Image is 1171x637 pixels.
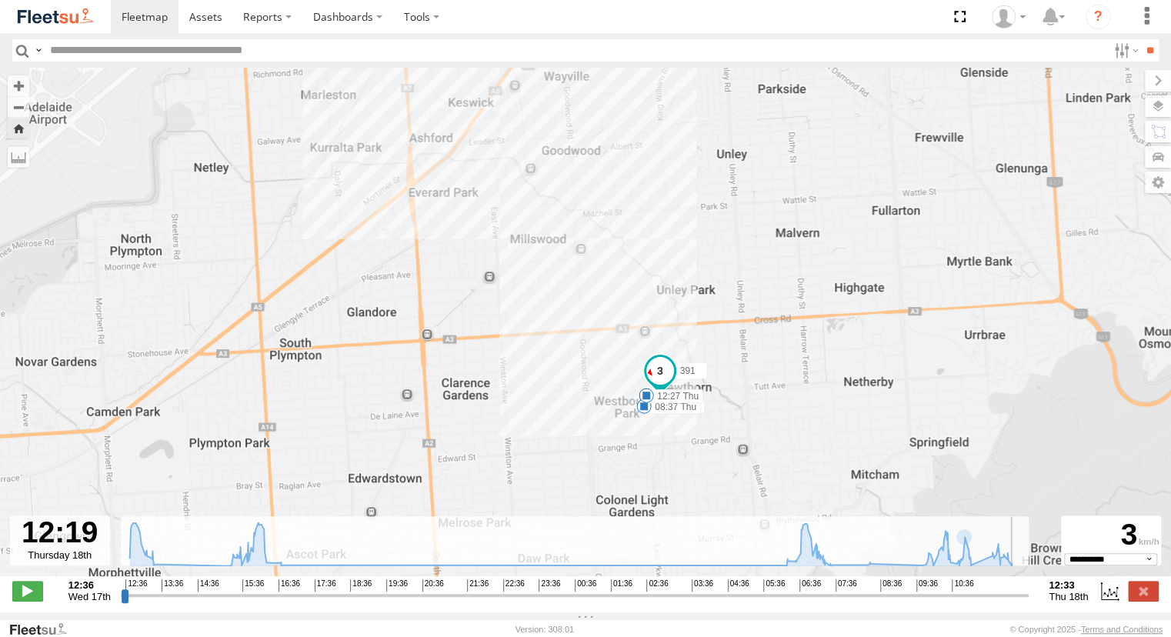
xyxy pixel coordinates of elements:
[422,579,444,592] span: 20:36
[952,579,973,592] span: 10:36
[680,365,696,376] span: 391
[986,5,1031,28] div: Kellie Roberts
[1108,39,1141,62] label: Search Filter Options
[503,579,525,592] span: 22:36
[646,579,668,592] span: 02:36
[279,579,300,592] span: 16:36
[916,579,938,592] span: 09:36
[467,579,489,592] span: 21:36
[386,579,408,592] span: 19:36
[880,579,902,592] span: 08:36
[242,579,264,592] span: 15:36
[763,579,785,592] span: 05:36
[1049,591,1088,602] span: Thu 18th Sep 2025
[32,39,45,62] label: Search Query
[799,579,821,592] span: 06:36
[1009,625,1163,634] div: © Copyright 2025 -
[350,579,372,592] span: 18:36
[575,579,596,592] span: 00:36
[1063,518,1159,552] div: 3
[1086,5,1110,29] i: ?
[125,579,147,592] span: 12:36
[515,625,574,634] div: Version: 308.01
[692,579,713,592] span: 03:36
[8,75,29,96] button: Zoom in
[646,389,703,403] label: 12:27 Thu
[836,579,857,592] span: 07:36
[8,146,29,168] label: Measure
[68,591,111,602] span: Wed 17th Sep 2025
[1145,172,1171,193] label: Map Settings
[198,579,219,592] span: 14:36
[162,579,183,592] span: 13:36
[728,579,749,592] span: 04:36
[644,400,701,414] label: 08:37 Thu
[611,579,632,592] span: 01:36
[315,579,336,592] span: 17:36
[68,579,111,591] strong: 12:36
[1128,581,1159,601] label: Close
[539,579,560,592] span: 23:36
[8,118,29,138] button: Zoom Home
[8,622,79,637] a: Visit our Website
[1049,579,1088,591] strong: 12:33
[8,96,29,118] button: Zoom out
[15,6,95,27] img: fleetsu-logo-horizontal.svg
[1081,625,1163,634] a: Terms and Conditions
[12,581,43,601] label: Play/Stop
